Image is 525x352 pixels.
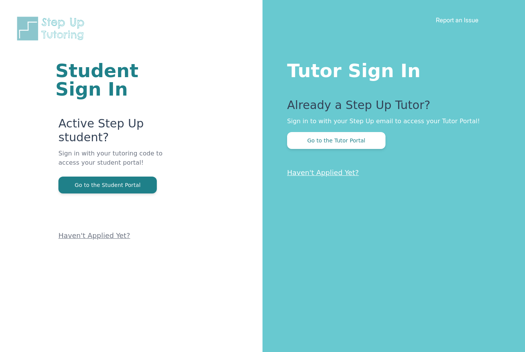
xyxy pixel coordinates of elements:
[55,61,170,98] h1: Student Sign In
[58,231,130,240] a: Haven't Applied Yet?
[287,169,359,177] a: Haven't Applied Yet?
[436,16,478,24] a: Report an Issue
[287,137,385,144] a: Go to the Tutor Portal
[287,58,494,80] h1: Tutor Sign In
[15,15,89,42] img: Step Up Tutoring horizontal logo
[287,117,494,126] p: Sign in to with your Step Up email to access your Tutor Portal!
[58,177,157,193] button: Go to the Student Portal
[287,98,494,117] p: Already a Step Up Tutor?
[287,132,385,149] button: Go to the Tutor Portal
[58,181,157,188] a: Go to the Student Portal
[58,149,170,177] p: Sign in with your tutoring code to access your student portal!
[58,117,170,149] p: Active Step Up student?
